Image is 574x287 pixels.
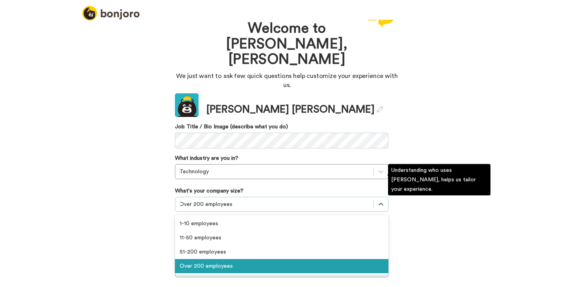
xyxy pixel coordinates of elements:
[175,154,238,162] label: What industry are you in?
[367,15,394,27] img: reply.svg
[175,245,388,259] div: 51-200 employees
[175,72,399,90] p: We just want to ask few quick questions help customize your experience with us.
[206,102,383,117] div: [PERSON_NAME] [PERSON_NAME]
[175,123,388,131] label: Job Title / Bio Image (describe what you do)
[388,164,490,196] div: Understanding who uses [PERSON_NAME], helps us tailor your experience.
[175,231,388,245] div: 11-50 employees
[175,217,388,231] div: 1-10 employees
[175,259,388,273] div: Over 200 employees
[199,21,376,68] h1: Welcome to [PERSON_NAME], [PERSON_NAME]
[82,6,139,20] img: logo_full.png
[175,187,243,195] label: What's your company size?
